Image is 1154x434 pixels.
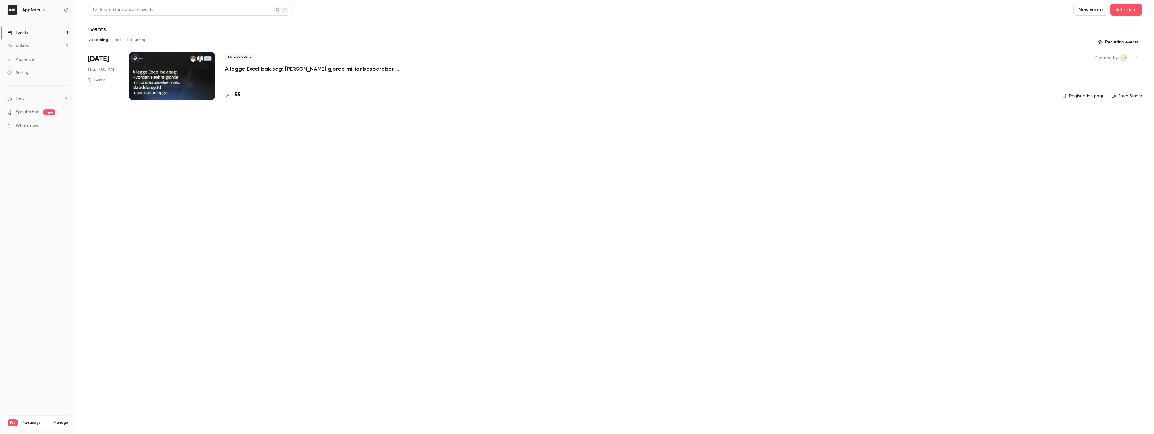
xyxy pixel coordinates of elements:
button: Past [113,35,122,45]
li: help-dropdown-opener [7,95,68,102]
div: 30 min [88,77,105,82]
button: Recurring events [1095,37,1142,47]
div: Sep 18 Thu, 11:00 AM (Europe/Oslo) [88,52,119,100]
img: Appfarm [8,5,17,15]
button: Upcoming [88,35,108,45]
span: Help [16,95,24,102]
span: Created by [1095,54,1118,62]
span: What's new [16,123,38,129]
span: Julie Remen [1120,54,1127,62]
a: Enter Studio [1112,93,1142,99]
span: JR [1122,54,1126,62]
div: Search for videos or events [93,7,153,13]
iframe: Noticeable Trigger [61,123,68,129]
a: 55 [225,91,240,99]
span: Live event [225,53,255,60]
h6: Appfarm [22,7,40,13]
span: Plan usage [21,420,50,425]
a: SpeakerHub [16,109,40,115]
span: Pro [8,419,18,426]
div: Videos [7,43,29,49]
div: Audience [7,56,34,63]
a: Registration page [1063,93,1104,99]
button: Recurring [127,35,147,45]
div: Events [7,30,28,36]
button: New video [1073,4,1108,16]
button: Schedule [1110,4,1142,16]
span: Thu, 11:00 AM [88,66,114,72]
a: Manage [53,420,68,425]
h4: 55 [234,91,240,99]
a: Å legge Excel bak seg: [PERSON_NAME] gjorde millionbesparelser med skreddersydd ressursplanlegger [225,65,406,72]
div: Settings [7,70,31,76]
h1: Events [88,25,106,33]
span: [DATE] [88,54,109,64]
span: new [43,109,55,115]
